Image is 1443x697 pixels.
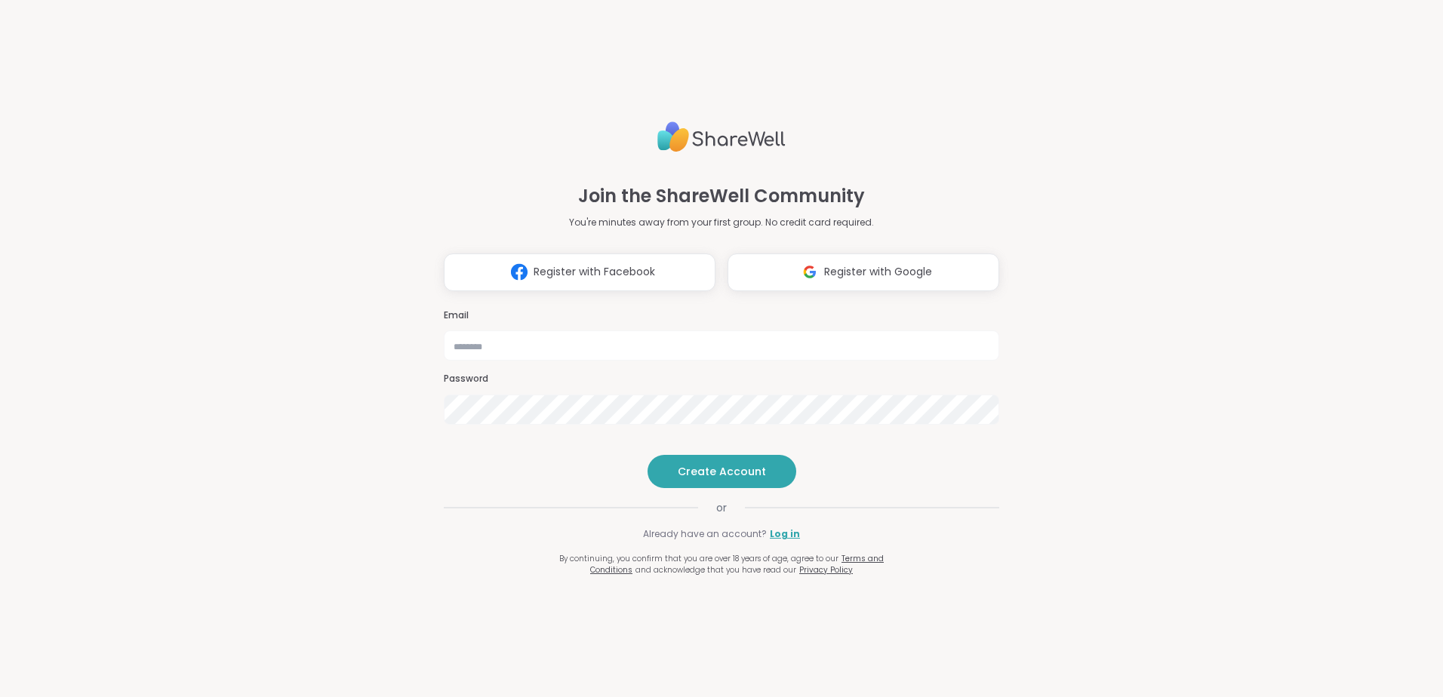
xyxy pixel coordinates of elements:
[444,253,715,291] button: Register with Facebook
[505,258,534,286] img: ShareWell Logomark
[534,264,655,280] span: Register with Facebook
[444,373,999,385] h3: Password
[648,455,796,488] button: Create Account
[643,527,767,541] span: Already have an account?
[590,553,884,576] a: Terms and Conditions
[444,309,999,322] h3: Email
[678,464,766,479] span: Create Account
[578,183,865,210] h1: Join the ShareWell Community
[770,527,800,541] a: Log in
[799,564,853,576] a: Privacy Policy
[728,253,999,291] button: Register with Google
[569,216,874,229] p: You're minutes away from your first group. No credit card required.
[657,115,786,158] img: ShareWell Logo
[698,500,745,515] span: or
[559,553,838,564] span: By continuing, you confirm that you are over 18 years of age, agree to our
[824,264,932,280] span: Register with Google
[795,258,824,286] img: ShareWell Logomark
[635,564,796,576] span: and acknowledge that you have read our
